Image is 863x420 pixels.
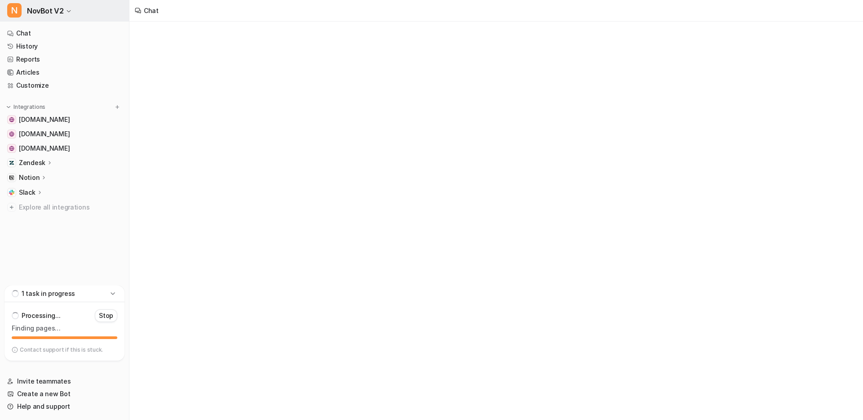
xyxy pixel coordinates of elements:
button: Integrations [4,103,48,112]
span: [DOMAIN_NAME] [19,115,70,124]
a: Articles [4,66,125,79]
img: support.novritsch.com [9,117,14,122]
a: Explore all integrations [4,201,125,214]
p: Finding pages… [12,324,117,333]
p: 1 task in progress [22,289,75,298]
p: Stop [99,311,113,320]
p: Contact support if this is stuck. [20,346,103,353]
a: Chat [4,27,125,40]
a: Customize [4,79,125,92]
img: Zendesk [9,160,14,165]
a: Reports [4,53,125,66]
p: Integrations [13,103,45,111]
a: Invite teammates [4,375,125,388]
a: support.novritsch.com[DOMAIN_NAME] [4,113,125,126]
p: Processing... [22,311,60,320]
p: Slack [19,188,36,197]
img: expand menu [5,104,12,110]
p: Notion [19,173,40,182]
img: Slack [9,190,14,195]
span: NovBot V2 [27,4,63,17]
a: Create a new Bot [4,388,125,400]
a: us.novritsch.com[DOMAIN_NAME] [4,142,125,155]
span: [DOMAIN_NAME] [19,130,70,139]
span: N [7,3,22,18]
span: Explore all integrations [19,200,122,214]
a: History [4,40,125,53]
span: [DOMAIN_NAME] [19,144,70,153]
a: Help and support [4,400,125,413]
img: menu_add.svg [114,104,120,110]
button: Stop [95,309,117,322]
a: eu.novritsch.com[DOMAIN_NAME] [4,128,125,140]
img: eu.novritsch.com [9,131,14,137]
img: Notion [9,175,14,180]
p: Zendesk [19,158,45,167]
img: explore all integrations [7,203,16,212]
img: us.novritsch.com [9,146,14,151]
div: Chat [144,6,159,15]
